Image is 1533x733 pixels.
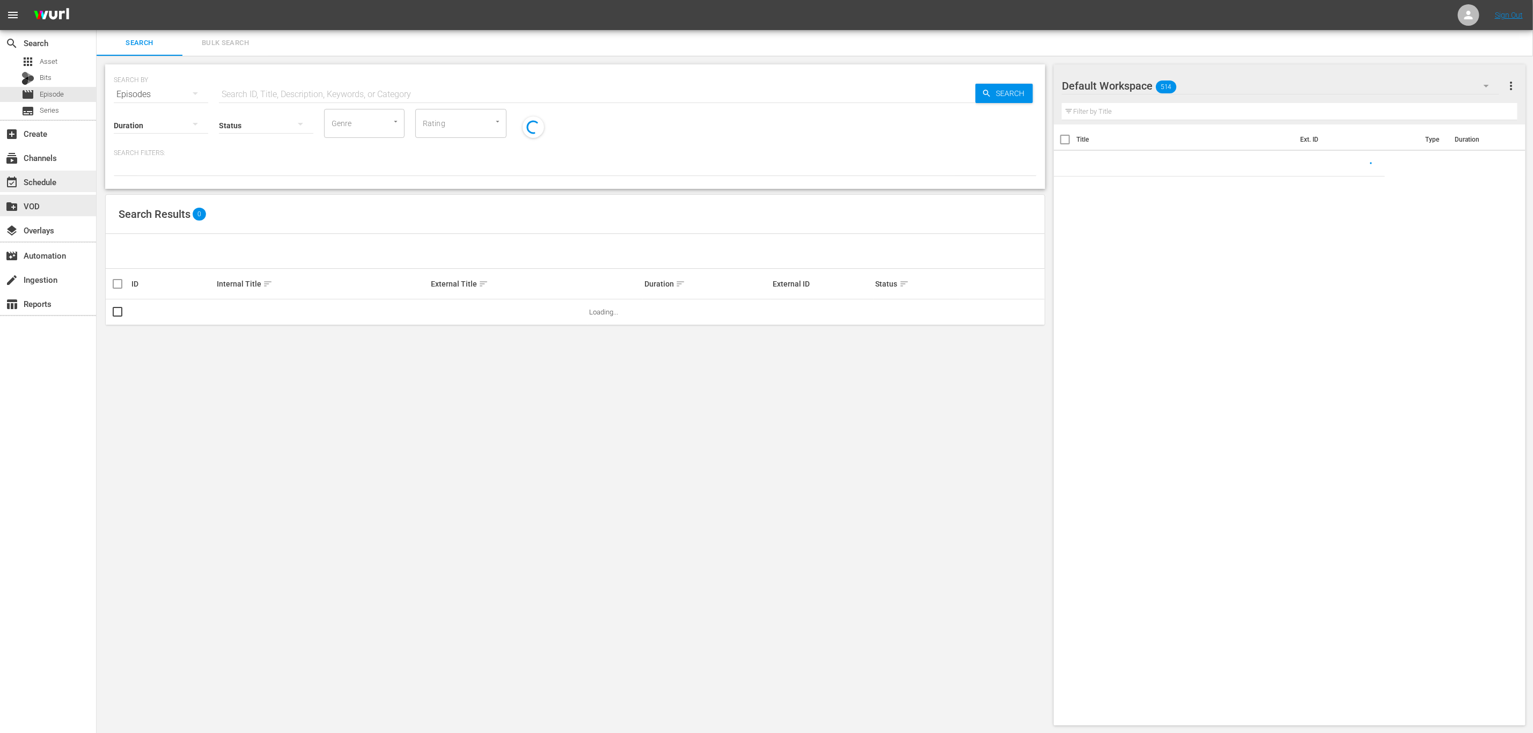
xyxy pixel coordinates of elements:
th: Duration [1448,124,1513,155]
span: Asset [21,55,34,68]
span: 0 [193,208,206,221]
th: Title [1076,124,1294,155]
span: Series [40,105,59,116]
p: Search Filters: [114,149,1037,158]
span: Episode [21,88,34,101]
button: more_vert [1505,73,1517,99]
div: Internal Title [217,277,427,290]
a: Sign Out [1495,11,1523,19]
span: Search [992,84,1033,103]
span: Series [21,105,34,118]
span: Channels [5,152,18,165]
span: sort [263,279,273,289]
span: Overlays [5,224,18,237]
span: Bits [40,72,52,83]
img: ans4CAIJ8jUAAAAAAAAAAAAAAAAAAAAAAAAgQb4GAAAAAAAAAAAAAAAAAAAAAAAAJMjXAAAAAAAAAAAAAAAAAAAAAAAAgAT5G... [26,3,77,28]
span: sort [479,279,488,289]
span: Bulk Search [189,37,262,49]
div: External ID [773,280,872,288]
span: Search [103,37,176,49]
button: Search [975,84,1033,103]
th: Type [1419,124,1448,155]
div: Default Workspace [1062,71,1499,101]
span: Loading... [589,308,618,316]
span: more_vert [1505,79,1517,92]
span: Schedule [5,176,18,189]
span: sort [676,279,685,289]
span: Asset [40,56,57,67]
span: Reports [5,298,18,311]
th: Ext. ID [1294,124,1419,155]
button: Open [391,116,401,127]
span: 514 [1156,76,1177,98]
div: Bits [21,72,34,85]
span: Create [5,128,18,141]
span: menu [6,9,19,21]
span: Episode [40,89,64,100]
span: Search Results [119,208,190,221]
span: Automation [5,250,18,262]
div: Episodes [114,79,208,109]
span: sort [899,279,909,289]
button: Open [493,116,503,127]
div: External Title [431,277,641,290]
div: Status [876,277,958,290]
span: VOD [5,200,18,213]
span: Ingestion [5,274,18,287]
div: ID [131,280,214,288]
div: Duration [644,277,769,290]
span: Search [5,37,18,50]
